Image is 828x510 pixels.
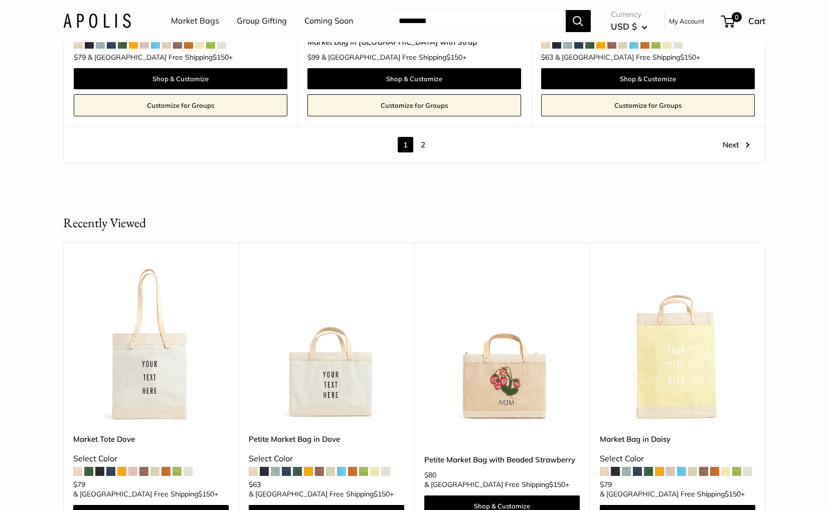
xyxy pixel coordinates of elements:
[307,53,319,62] span: $99
[541,68,755,89] a: Shop & Customize
[424,481,569,488] span: & [GEOGRAPHIC_DATA] Free Shipping +
[731,12,741,22] span: 0
[249,433,404,445] a: Petite Market Bag in Dove
[73,490,218,497] span: & [GEOGRAPHIC_DATA] Free Shipping +
[611,21,637,32] span: USD $
[74,94,287,116] a: Customize for Groups
[73,451,229,466] div: Select Color
[249,268,404,423] img: Petite Market Bag in Dove
[611,19,647,35] button: USD $
[249,490,394,497] span: & [GEOGRAPHIC_DATA] Free Shipping +
[723,137,750,152] a: Next
[391,10,566,32] input: Search...
[249,268,404,423] a: Petite Market Bag in DovePetite Market Bag in Dove
[549,480,565,489] span: $150
[541,94,755,116] a: Customize for Groups
[600,433,755,445] a: Market Bag in Daisy
[237,14,287,29] a: Group Gifting
[321,54,466,61] span: & [GEOGRAPHIC_DATA] Free Shipping +
[74,68,287,89] a: Shop & Customize
[566,10,591,32] button: Search
[722,13,765,29] a: 0 Cart
[374,489,390,498] span: $150
[680,53,696,62] span: $150
[415,137,431,152] a: 2
[611,8,647,22] span: Currency
[249,451,404,466] div: Select Color
[600,451,755,466] div: Select Color
[307,94,521,116] a: Customize for Groups
[307,68,521,89] a: Shop & Customize
[398,137,413,152] span: 1
[198,489,214,498] span: $150
[88,54,233,61] span: & [GEOGRAPHIC_DATA] Free Shipping +
[600,268,755,423] img: Market Bag in Daisy
[304,14,353,29] a: Coming Soon
[424,470,436,479] span: $80
[600,490,745,497] span: & [GEOGRAPHIC_DATA] Free Shipping +
[73,268,229,423] a: Market Tote DoveMarket Tote Dove
[424,268,580,423] a: Petite Market Bag with Beaded StrawberryPetite Market Bag with Beaded Strawberry
[73,268,229,423] img: Market Tote Dove
[446,53,462,62] span: $150
[541,53,553,62] span: $63
[73,433,229,445] a: Market Tote Dove
[600,268,755,423] a: Market Bag in Daisydescription_The Original Market Bag in Daisy
[213,53,229,62] span: $150
[74,53,86,62] span: $79
[73,480,85,489] span: $79
[424,268,580,423] img: Petite Market Bag with Beaded Strawberry
[424,454,580,465] a: Petite Market Bag with Beaded Strawberry
[725,489,741,498] span: $150
[555,54,700,61] span: & [GEOGRAPHIC_DATA] Free Shipping +
[63,14,131,28] img: Apolis
[171,14,219,29] a: Market Bags
[249,480,261,489] span: $63
[669,15,705,27] a: My Account
[600,480,612,489] span: $79
[63,213,146,233] h2: Recently Viewed
[748,16,765,26] span: Cart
